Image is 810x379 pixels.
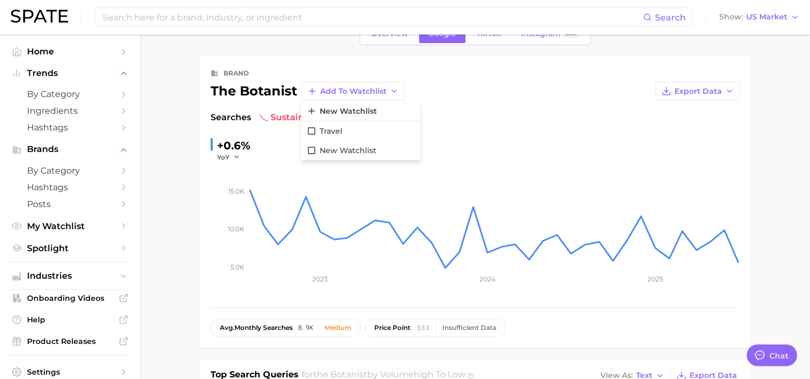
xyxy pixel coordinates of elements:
[27,293,113,303] span: Onboarding Videos
[27,367,113,377] span: Settings
[9,240,132,257] a: Spotlight
[647,275,663,283] tspan: 2025
[9,141,132,157] button: Brands
[224,67,249,80] div: brand
[217,137,251,154] div: +0.6%
[320,107,377,116] span: New Watchlist
[656,82,740,100] button: Export Data
[9,196,132,212] a: Posts
[220,324,293,332] span: monthly searches
[320,146,376,155] span: New Watchlist
[442,324,496,332] div: Insufficient Data
[211,85,297,98] div: the botanist
[9,179,132,196] a: Hashtags
[27,46,113,57] span: Home
[102,8,643,26] input: Search here for a brand, industry, or ingredient
[27,89,113,99] span: by Category
[301,101,420,160] div: Add to Watchlist
[9,102,132,119] a: Ingredients
[231,263,245,271] tspan: 5.0k
[27,144,113,154] span: Brands
[27,199,113,209] span: Posts
[9,333,132,349] a: Product Releases
[211,111,251,124] span: Searches
[325,324,352,332] div: Medium
[320,87,387,96] span: Add to Watchlist
[301,82,404,100] button: Add to Watchlist
[298,324,313,332] span: 8.9k
[9,86,132,102] a: by Category
[27,221,113,231] span: My Watchlist
[9,312,132,328] a: Help
[27,122,113,133] span: Hashtags
[374,324,410,332] span: price point
[217,153,240,162] button: YoY
[719,14,743,20] span: Show
[9,119,132,136] a: Hashtags
[27,243,113,253] span: Spotlight
[717,10,802,24] button: ShowUS Market
[27,336,113,346] span: Product Releases
[27,68,113,78] span: Trends
[9,65,132,81] button: Trends
[312,275,328,283] tspan: 2023
[365,319,505,337] button: price pointInsufficient Data
[320,127,342,136] span: Travel
[260,113,268,122] img: sustained decliner
[674,87,722,96] span: Export Data
[9,268,132,284] button: Industries
[27,166,113,176] span: by Category
[27,271,113,281] span: Industries
[746,14,787,20] span: US Market
[27,182,113,192] span: Hashtags
[27,315,113,325] span: Help
[9,218,132,235] a: My Watchlist
[260,111,355,124] span: sustained decliner
[9,290,132,306] a: Onboarding Videos
[480,275,496,283] tspan: 2024
[211,319,361,337] button: avg.monthly searches8.9kMedium
[9,43,132,60] a: Home
[636,373,652,378] span: Text
[655,12,686,23] span: Search
[217,153,230,162] span: YoY
[27,106,113,116] span: Ingredients
[228,225,245,233] tspan: 10.0k
[11,10,68,23] img: SPATE
[600,373,633,378] span: View As
[9,162,132,179] a: by Category
[228,187,245,195] tspan: 15.0k
[220,323,234,332] abbr: average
